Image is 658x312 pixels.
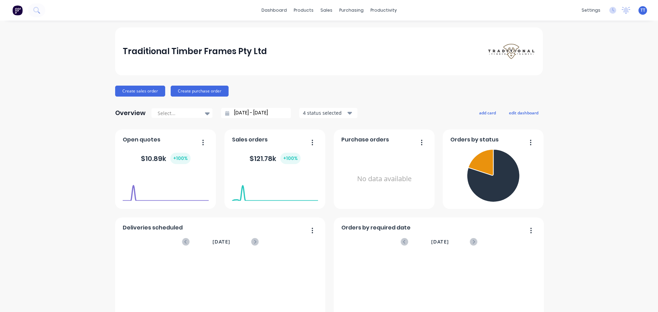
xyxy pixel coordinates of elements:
[299,108,357,118] button: 4 status selected
[317,5,336,15] div: sales
[341,224,411,232] span: Orders by required date
[367,5,400,15] div: productivity
[115,86,165,97] button: Create sales order
[170,153,191,164] div: + 100 %
[336,5,367,15] div: purchasing
[123,45,267,58] div: Traditional Timber Frames Pty Ltd
[341,147,427,211] div: No data available
[212,238,230,246] span: [DATE]
[303,109,346,116] div: 4 status selected
[504,108,543,117] button: edit dashboard
[290,5,317,15] div: products
[578,5,604,15] div: settings
[115,106,146,120] div: Overview
[232,136,268,144] span: Sales orders
[341,136,389,144] span: Purchase orders
[123,224,183,232] span: Deliveries scheduled
[258,5,290,15] a: dashboard
[450,136,499,144] span: Orders by status
[123,136,160,144] span: Open quotes
[431,238,449,246] span: [DATE]
[487,43,535,60] img: Traditional Timber Frames Pty Ltd
[12,5,23,15] img: Factory
[641,7,645,13] span: TT
[171,86,229,97] button: Create purchase order
[280,153,301,164] div: + 100 %
[475,108,500,117] button: add card
[141,153,191,164] div: $ 10.89k
[249,153,301,164] div: $ 121.78k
